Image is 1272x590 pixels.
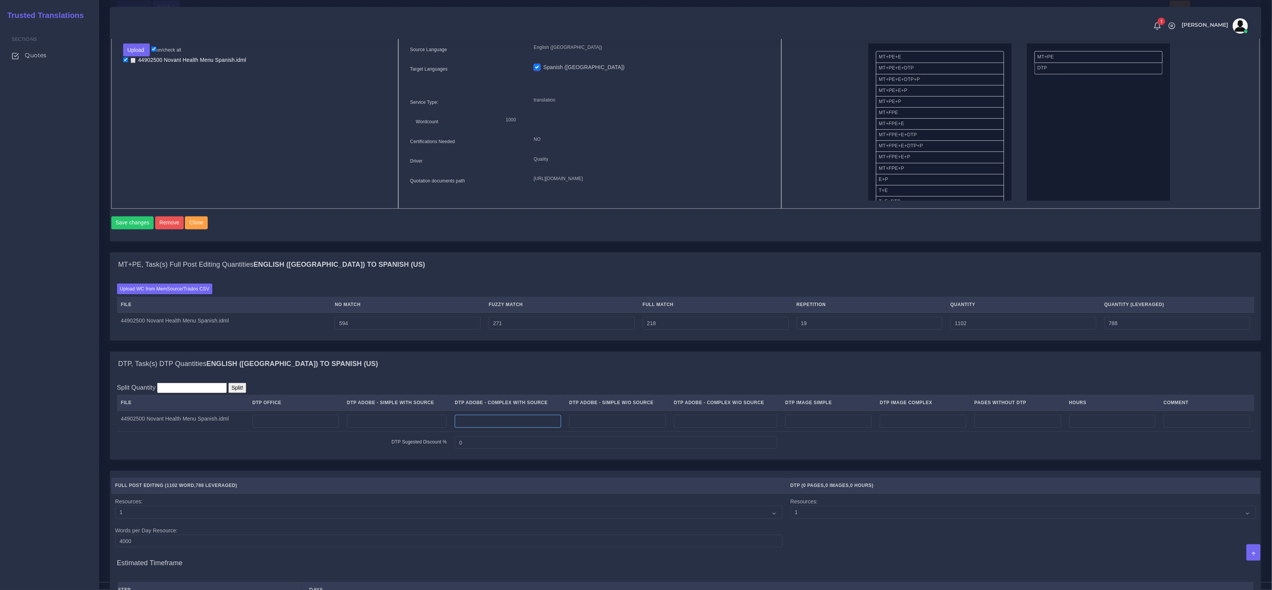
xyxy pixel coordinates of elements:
[670,395,781,411] th: DTP Adobe - Complex W/O Source
[185,216,208,229] button: Clone
[876,395,970,411] th: DTP Image Complex
[110,253,1261,277] div: MT+PE, Task(s) Full Post Editing QuantitiesEnglish ([GEOGRAPHIC_DATA]) TO Spanish (US)
[946,297,1100,313] th: Quantity
[111,216,154,229] button: Save changes
[970,395,1065,411] th: Pages Without DTP
[781,395,876,411] th: DTP Image Simple
[391,438,447,445] label: DTP Sugested Discount %
[117,411,249,432] td: 44902500 Novant Health Menu Spanish.idml
[155,216,185,229] a: Remove
[117,395,249,411] th: File
[803,483,824,488] span: 0 Pages
[1178,18,1251,34] a: [PERSON_NAME]avatar
[786,493,1260,551] td: Resources:
[506,116,764,124] p: 1000
[410,177,465,184] label: Quotation documents path
[876,140,1004,152] li: MT+FPE+E+DTP+P
[876,196,1004,208] li: T+E+DTP
[534,44,769,52] p: English ([GEOGRAPHIC_DATA])
[117,297,331,313] th: File
[876,107,1004,119] li: MT+FPE
[151,47,181,53] label: un/check all
[410,66,448,73] label: Target Languages
[117,284,213,294] label: Upload WC from MemSource/Trados CSV
[253,261,425,268] b: English ([GEOGRAPHIC_DATA]) TO Spanish (US)
[876,118,1004,130] li: MT+FPE+E
[118,261,425,269] h4: MT+PE, Task(s) Full Post Editing Quantities
[410,138,455,145] label: Certifications Needed
[876,96,1004,108] li: MT+PE+P
[118,360,378,368] h4: DTP, Task(s) DTP Quantities
[792,297,946,313] th: Repetition
[331,297,485,313] th: No Match
[6,47,93,63] a: Quotes
[1035,51,1163,63] li: MT+PE
[2,9,84,22] a: Trusted Translations
[185,216,209,229] a: Clone
[638,297,792,313] th: Full Match
[876,185,1004,197] li: T+E
[1182,22,1229,27] span: [PERSON_NAME]
[123,44,150,56] button: Upload
[534,155,769,163] p: Quality
[167,483,194,488] span: 1102 Word
[876,163,1004,174] li: MT+FPE+P
[565,395,670,411] th: DTP Adobe - Simple W/O Source
[1233,18,1248,34] img: avatar
[410,46,447,53] label: Source Language
[876,63,1004,74] li: MT+PE+E+DTP
[25,51,47,60] span: Quotes
[128,56,249,64] a: 44902500 Novant Health Menu Spanish.idml
[196,483,235,488] span: 788 Leveraged
[410,99,438,106] label: Service Type:
[207,360,378,368] b: English ([GEOGRAPHIC_DATA]) TO Spanish (US)
[110,352,1261,376] div: DTP, Task(s) DTP QuantitiesEnglish ([GEOGRAPHIC_DATA]) TO Spanish (US)
[111,478,787,493] th: Full Post Editing ( , )
[534,135,769,143] p: NO
[117,383,156,392] label: Split Quantity
[1100,297,1254,313] th: Quantity (Leveraged)
[1065,395,1160,411] th: Hours
[534,96,769,104] p: translation
[876,51,1004,63] li: MT+PE+E
[1151,22,1164,30] a: 1
[151,47,156,52] input: un/check all
[786,478,1260,493] th: DTP ( , , )
[485,297,639,313] th: Fuzzy Match
[228,383,246,393] input: Split!
[1158,18,1165,25] span: 1
[155,216,184,229] button: Remove
[110,277,1261,340] div: MT+PE, Task(s) Full Post Editing QuantitiesEnglish ([GEOGRAPHIC_DATA]) TO Spanish (US)
[876,74,1004,85] li: MT+PE+E+DTP+P
[1160,395,1254,411] th: Comment
[1035,63,1163,74] li: DTP
[825,483,849,488] span: 0 Images
[850,483,872,488] span: 0 Hours
[410,158,423,164] label: Driver
[876,129,1004,141] li: MT+FPE+E+DTP
[248,395,343,411] th: DTP Office
[12,36,37,42] span: Sections
[343,395,451,411] th: DTP Adobe - Simple With Source
[876,85,1004,97] li: MT+PE+E+P
[876,174,1004,185] li: E+P
[543,63,624,71] label: Spanish ([GEOGRAPHIC_DATA])
[110,376,1261,459] div: DTP, Task(s) DTP QuantitiesEnglish ([GEOGRAPHIC_DATA]) TO Spanish (US)
[876,152,1004,163] li: MT+FPE+E+P
[111,493,787,551] td: Resources: Words per Day Resource:
[117,551,1254,567] h4: Estimated Timeframe
[534,175,769,183] p: [URL][DOMAIN_NAME]
[416,118,438,125] label: Wordcount
[451,395,565,411] th: DTP Adobe - Complex With Source
[117,313,331,334] td: 44902500 Novant Health Menu Spanish.idml
[2,11,84,20] h2: Trusted Translations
